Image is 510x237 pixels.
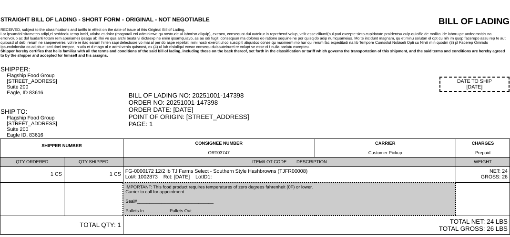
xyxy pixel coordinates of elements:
[123,216,510,235] td: TOTAL NET: 24 LBS TOTAL GROSS: 26 LBS
[123,158,456,167] td: ITEM/LOT CODE DESCRIPTION
[129,92,510,128] div: BILL OF LADING NO: 20251001-147398 ORDER NO: 20251001-147398 ORDER DATE: [DATE] POINT OF ORIGIN: ...
[123,139,315,158] td: CONSIGNEE NUMBER
[0,158,64,167] td: QTY ORDERED
[0,108,128,115] div: SHIP TO:
[456,158,510,167] td: WEIGHT
[439,77,510,92] div: DATE TO SHIP [DATE]
[125,150,313,155] div: ORT03747
[368,16,510,27] div: BILL OF LADING
[0,49,510,58] div: Shipper hereby certifies that he is familiar with all the terms and conditions of the said bill o...
[64,167,123,183] td: 1 CS
[458,150,508,155] div: Prepaid
[0,66,128,73] div: SHIPPER:
[0,167,64,183] td: 1 CS
[456,139,510,158] td: CHARGES
[315,139,456,158] td: CARRIER
[456,167,510,183] td: NET: 24 GROSS: 26
[0,139,123,158] td: SHIPPER NUMBER
[317,150,454,155] div: Customer Pickup
[7,115,127,138] div: Flagship Food Group [STREET_ADDRESS] Suite 200 Eagle ID, 83616
[123,167,456,183] td: FG-0000172 12/2 lb TJ Farms Select - Southern Style Hashbrowns (TJFR00008) Lot#: 1002873 Rct: [DA...
[64,158,123,167] td: QTY SHIPPED
[0,216,123,235] td: TOTAL QTY: 1
[7,73,127,96] div: Flagship Food Group [STREET_ADDRESS] Suite 200 Eagle, ID 83616
[123,182,456,216] td: IMPORTANT: This food product requires temperatures of zero degrees fahrenheit (0F) or lower. Carr...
